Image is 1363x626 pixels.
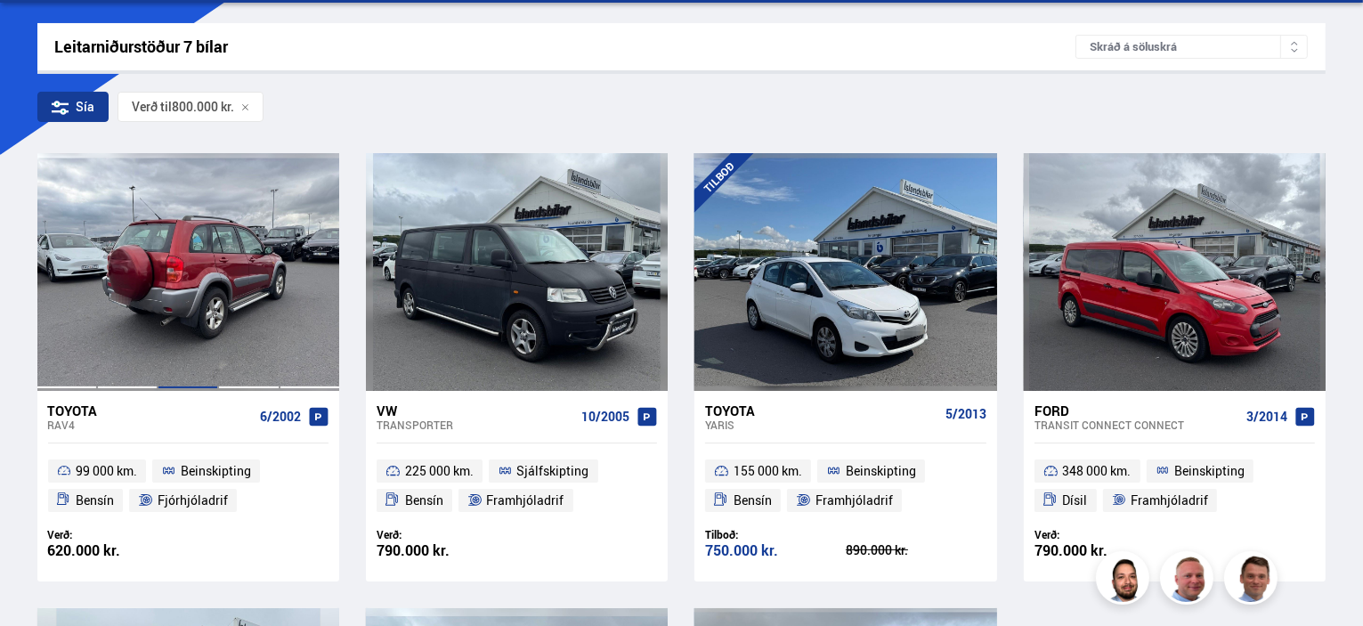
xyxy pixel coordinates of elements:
[815,490,893,511] span: Framhjóladrif
[55,37,1076,56] div: Leitarniðurstöður 7 bílar
[1024,391,1326,581] a: Ford Transit Connect CONNECT 3/2014 348 000 km. Beinskipting Dísil Framhjóladrif Verð: 790.000 kr.
[705,402,937,419] div: Toyota
[694,391,996,581] a: Toyota Yaris 5/2013 155 000 km. Beinskipting Bensín Framhjóladrif Tilboð: 750.000 kr. 890.000 kr.
[260,410,301,424] span: 6/2002
[487,490,564,511] span: Framhjóladrif
[1063,460,1132,482] span: 348 000 km.
[1034,419,1239,431] div: Transit Connect CONNECT
[945,407,986,421] span: 5/2013
[14,7,68,61] button: Open LiveChat chat widget
[705,543,846,558] div: 750.000 kr.
[705,419,937,431] div: Yaris
[377,543,517,558] div: 790.000 kr.
[172,100,234,114] span: 800.000 kr.
[48,419,253,431] div: RAV4
[1075,35,1308,59] div: Skráð á söluskrá
[181,460,251,482] span: Beinskipting
[1099,554,1152,607] img: nhp88E3Fdnt1Opn2.png
[76,460,137,482] span: 99 000 km.
[37,391,339,581] a: Toyota RAV4 6/2002 99 000 km. Beinskipting Bensín Fjórhjóladrif Verð: 620.000 kr.
[1034,402,1239,419] div: Ford
[377,528,517,541] div: Verð:
[1174,460,1245,482] span: Beinskipting
[1034,528,1175,541] div: Verð:
[405,460,474,482] span: 225 000 km.
[517,460,589,482] span: Sjálfskipting
[132,100,172,114] span: Verð til
[734,460,802,482] span: 155 000 km.
[48,528,189,541] div: Verð:
[1131,490,1208,511] span: Framhjóladrif
[846,544,986,557] div: 890.000 kr.
[1063,490,1088,511] span: Dísil
[1163,554,1216,607] img: siFngHWaQ9KaOqBr.png
[846,460,916,482] span: Beinskipting
[76,490,114,511] span: Bensín
[37,92,109,122] div: Sía
[581,410,629,424] span: 10/2005
[377,402,574,419] div: VW
[158,490,228,511] span: Fjórhjóladrif
[734,490,772,511] span: Bensín
[48,543,189,558] div: 620.000 kr.
[405,490,443,511] span: Bensín
[1034,543,1175,558] div: 790.000 kr.
[1227,554,1280,607] img: FbJEzSuNWCJXmdc-.webp
[377,419,574,431] div: Transporter
[48,402,253,419] div: Toyota
[366,391,668,581] a: VW Transporter 10/2005 225 000 km. Sjálfskipting Bensín Framhjóladrif Verð: 790.000 kr.
[705,528,846,541] div: Tilboð:
[1246,410,1287,424] span: 3/2014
